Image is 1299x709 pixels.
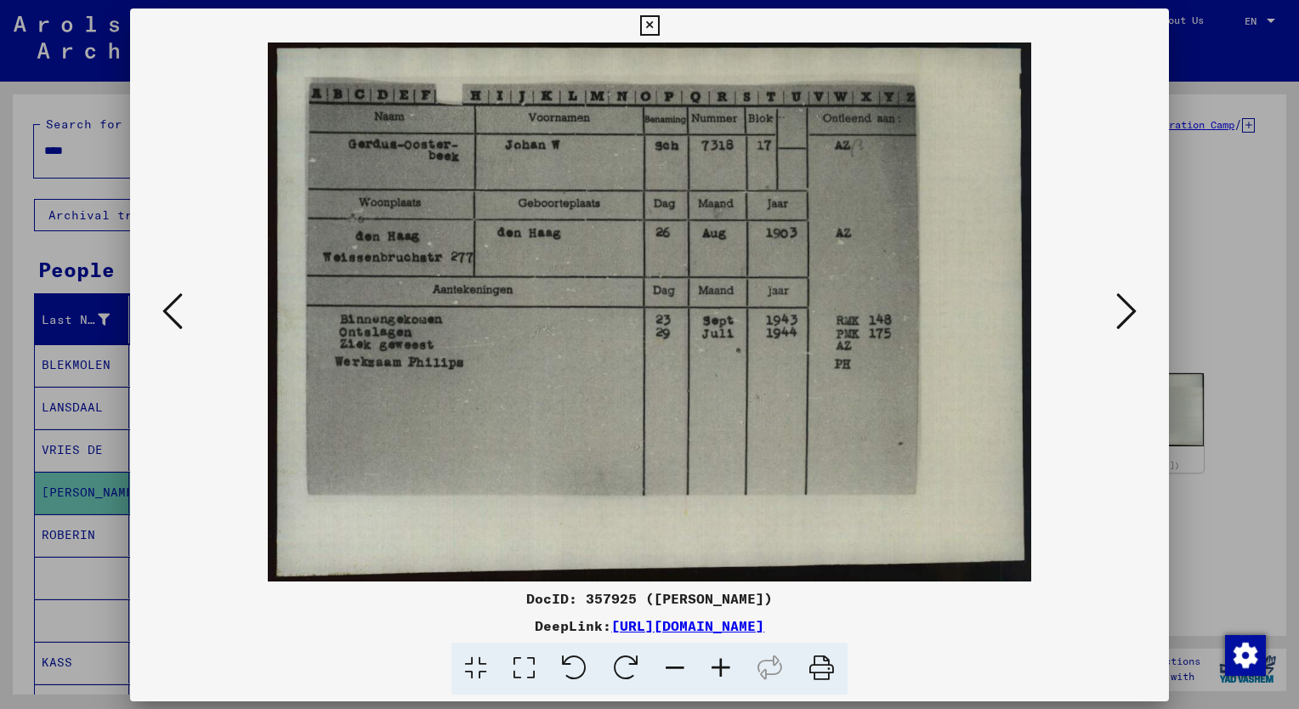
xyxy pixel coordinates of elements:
[130,588,1169,609] div: DocID: 357925 ([PERSON_NAME])
[188,43,1111,581] img: 001.jpg
[611,617,764,634] a: [URL][DOMAIN_NAME]
[1225,635,1266,676] img: Change consent
[130,615,1169,636] div: DeepLink:
[1224,634,1265,675] div: Change consent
